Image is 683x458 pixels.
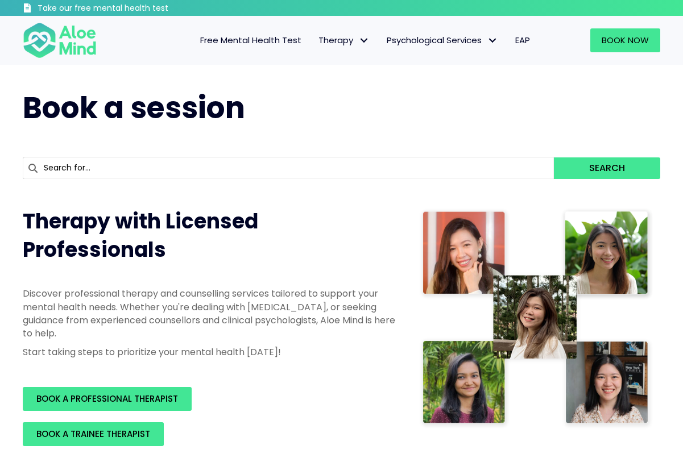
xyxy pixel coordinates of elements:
[23,3,222,16] a: Take our free mental health test
[515,34,530,46] span: EAP
[23,345,396,359] p: Start taking steps to prioritize your mental health [DATE]!
[108,28,539,52] nav: Menu
[310,28,378,52] a: TherapyTherapy: submenu
[387,34,498,46] span: Psychological Services
[23,207,258,264] span: Therapy with Licensed Professionals
[419,207,654,430] img: Therapist collage
[36,393,178,405] span: BOOK A PROFESSIONAL THERAPIST
[200,34,301,46] span: Free Mental Health Test
[23,387,192,411] a: BOOK A PROFESSIONAL THERAPIST
[378,28,507,52] a: Psychological ServicesPsychological Services: submenu
[356,32,372,49] span: Therapy: submenu
[602,34,649,46] span: Book Now
[590,28,660,52] a: Book Now
[485,32,501,49] span: Psychological Services: submenu
[23,287,396,340] p: Discover professional therapy and counselling services tailored to support your mental health nee...
[36,428,150,440] span: BOOK A TRAINEE THERAPIST
[318,34,370,46] span: Therapy
[23,87,245,128] span: Book a session
[23,157,554,179] input: Search for...
[38,3,222,14] h3: Take our free mental health test
[192,28,310,52] a: Free Mental Health Test
[23,22,97,59] img: Aloe mind Logo
[554,157,660,179] button: Search
[23,422,164,446] a: BOOK A TRAINEE THERAPIST
[507,28,539,52] a: EAP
